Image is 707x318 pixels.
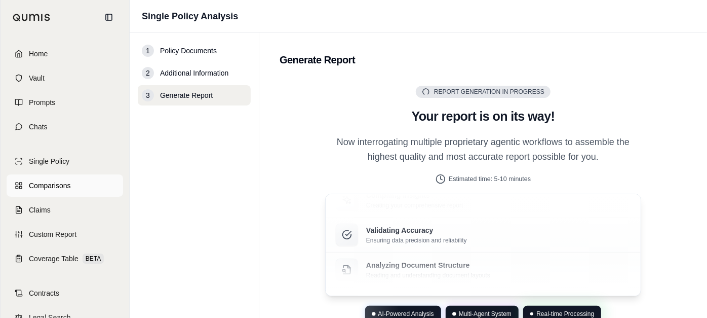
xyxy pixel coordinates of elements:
[7,67,123,89] a: Vault
[29,97,55,108] span: Prompts
[366,260,490,270] p: Analyzing Document Structure
[101,9,117,25] button: Collapse sidebar
[13,14,51,21] img: Qumis Logo
[7,223,123,245] a: Custom Report
[7,43,123,65] a: Home
[366,190,463,200] p: Compiling Insights
[160,90,213,100] span: Generate Report
[449,174,531,184] span: Estimated time: 5-10 minutes
[29,122,48,132] span: Chats
[83,254,104,264] span: BETA
[459,310,512,318] span: Multi-Agent System
[7,199,123,221] a: Claims
[7,282,123,304] a: Contracts
[366,236,467,244] p: Ensuring data precision and reliability
[7,150,123,172] a: Single Policy
[366,201,463,209] p: Creating your comprehensive report
[29,181,70,191] span: Comparisons
[366,225,467,235] p: Validating Accuracy
[378,310,434,318] span: AI-Powered Analysis
[142,67,154,79] div: 2
[7,248,123,270] a: Coverage TableBETA
[29,254,78,264] span: Coverage Table
[29,229,76,239] span: Custom Report
[536,310,594,318] span: Real-time Processing
[366,295,486,305] p: Extracting Key Data Points
[7,116,123,138] a: Chats
[142,9,238,23] h1: Single Policy Analysis
[325,135,641,165] p: Now interrogating multiple proprietary agentic workflows to assemble the highest quality and most...
[160,46,217,56] span: Policy Documents
[29,49,48,59] span: Home
[29,73,45,83] span: Vault
[280,53,687,67] h2: Generate Report
[434,88,544,96] span: Report Generation in Progress
[160,68,228,78] span: Additional Information
[7,91,123,114] a: Prompts
[366,271,490,279] p: Reading and understanding document layouts
[29,205,51,215] span: Claims
[7,174,123,197] a: Comparisons
[142,89,154,101] div: 3
[142,45,154,57] div: 1
[325,107,641,125] h2: Your report is on its way!
[29,156,69,166] span: Single Policy
[29,288,59,298] span: Contracts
